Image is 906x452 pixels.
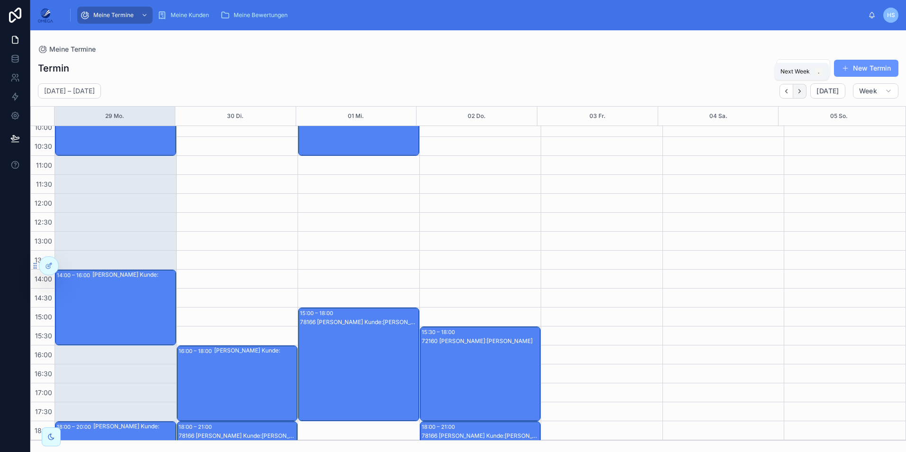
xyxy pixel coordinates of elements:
span: 17:00 [33,389,54,397]
span: 14:00 [32,275,54,283]
span: Next Week [780,68,810,75]
div: 18:00 – 21:00 [422,422,457,432]
span: 13:30 [32,256,54,264]
button: New Termin [834,60,898,77]
span: Meine Kunden [171,11,209,19]
span: 11:00 [34,161,54,169]
span: 14:30 [32,294,54,302]
a: Meine Bewertungen [217,7,294,24]
span: Meine Termine [93,11,134,19]
div: 14:00 – 16:00[PERSON_NAME] Kunde: [55,270,176,345]
button: Next [793,84,806,99]
span: 16:30 [32,370,54,378]
img: App logo [38,8,53,23]
span: [DATE] [816,87,839,95]
button: 04 Sa. [709,107,727,126]
div: 15:00 – 18:00 [300,308,335,318]
div: 16:00 – 18:00 [179,346,214,356]
span: Week [859,87,877,95]
button: 05 So. [830,107,848,126]
span: 13:00 [32,237,54,245]
button: 01 Mi. [348,107,364,126]
span: 11:30 [34,180,54,188]
span: . [815,68,822,75]
span: HS [887,11,895,19]
a: Meine Kunden [154,7,216,24]
span: Meine Bewertungen [234,11,288,19]
span: 12:00 [32,199,54,207]
div: 72160 [PERSON_NAME]:[PERSON_NAME] [422,337,540,345]
button: 30 Di. [227,107,244,126]
div: scrollable content [61,5,868,26]
a: Meine Termine [38,45,96,54]
div: 15:00 – 18:0078166 [PERSON_NAME] Kunde:[PERSON_NAME] [299,308,419,421]
a: Meine Termine [77,7,153,24]
div: 14:00 – 16:00 [57,271,92,280]
div: [PERSON_NAME] Kunde: [92,271,175,279]
div: 15:30 – 18:00 [422,327,457,337]
span: 10:00 [32,123,54,131]
span: 10:30 [32,142,54,150]
div: 10:00 – 11:00[PERSON_NAME] Kunde: [55,118,176,155]
span: 15:30 [33,332,54,340]
button: 02 Do. [468,107,486,126]
div: 16:00 – 18:00[PERSON_NAME] Kunde: [177,346,298,421]
span: 17:30 [33,407,54,416]
span: Meine Termine [49,45,96,54]
span: 18:00 [32,426,54,434]
div: 15:30 – 18:0072160 [PERSON_NAME]:[PERSON_NAME] [420,327,541,421]
h1: Termin [38,62,69,75]
div: 78166 [PERSON_NAME] Kunde:[PERSON_NAME] [179,432,297,440]
button: Back [779,84,793,99]
button: [DATE] [810,83,845,99]
span: 12:30 [32,218,54,226]
button: 03 Fr. [589,107,606,126]
div: 18:00 – 20:00 [57,422,93,432]
span: 15:00 [33,313,54,321]
div: 78166 [PERSON_NAME] Kunde:[PERSON_NAME] [300,318,418,326]
button: Select Button [777,59,830,77]
button: 29 Mo. [105,107,124,126]
div: [PERSON_NAME] Kunde: [93,423,175,430]
div: [PERSON_NAME] Kunde: [214,347,297,354]
div: 18:00 – 21:00 [179,422,214,432]
button: Week [853,83,898,99]
span: 16:00 [32,351,54,359]
h2: [DATE] – [DATE] [44,86,95,96]
div: 78166 [PERSON_NAME] Kunde:[PERSON_NAME] [422,432,540,440]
